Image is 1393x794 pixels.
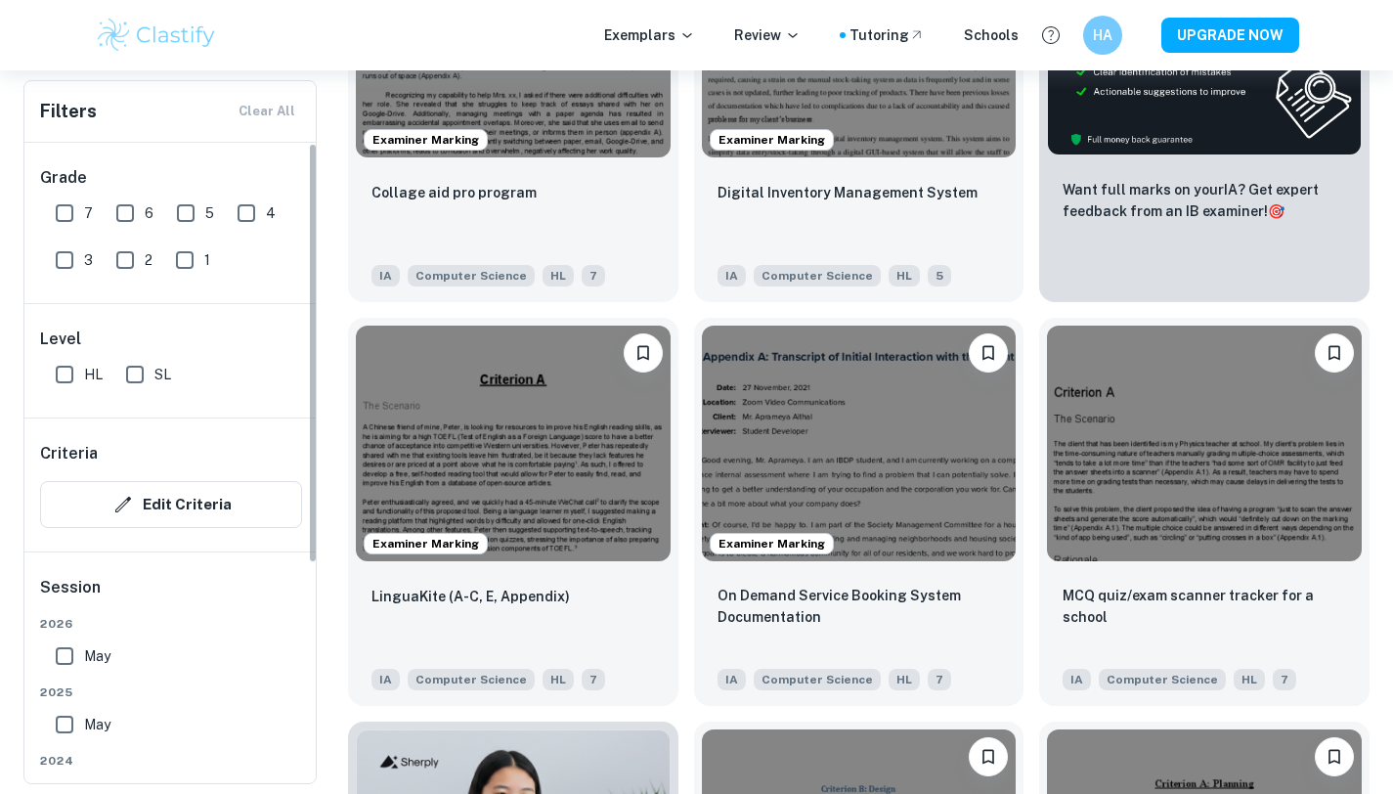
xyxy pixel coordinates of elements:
[371,669,400,690] span: IA
[356,326,671,561] img: Computer Science IA example thumbnail: LinguaKite (A-C, E, Appendix)
[694,318,1024,706] a: Examiner MarkingBookmarkOn Demand Service Booking System DocumentationIAComputer ScienceHL7
[543,669,574,690] span: HL
[40,442,98,465] h6: Criteria
[964,24,1019,46] a: Schools
[84,645,110,667] span: May
[95,16,219,55] img: Clastify logo
[1268,203,1284,219] span: 🎯
[84,364,103,385] span: HL
[928,265,951,287] span: 5
[604,24,695,46] p: Exemplars
[1063,585,1346,628] p: MCQ quiz/exam scanner tracker for a school
[543,265,574,287] span: HL
[145,202,153,224] span: 6
[1063,179,1346,222] p: Want full marks on your IA ? Get expert feedback from an IB examiner!
[1047,326,1362,561] img: Computer Science IA example thumbnail: MCQ quiz/exam scanner tracker for a scho
[40,98,97,125] h6: Filters
[145,249,152,271] span: 2
[718,265,746,287] span: IA
[371,265,400,287] span: IA
[1034,19,1067,52] button: Help and Feedback
[711,131,833,149] span: Examiner Marking
[754,669,881,690] span: Computer Science
[1039,318,1370,706] a: BookmarkMCQ quiz/exam scanner tracker for a schoolIAComputer ScienceHL7
[711,535,833,552] span: Examiner Marking
[969,737,1008,776] button: Bookmark
[1091,24,1113,46] h6: HA
[40,481,302,528] button: Edit Criteria
[718,585,1001,628] p: On Demand Service Booking System Documentation
[718,182,978,203] p: Digital Inventory Management System
[1099,669,1226,690] span: Computer Science
[40,166,302,190] h6: Grade
[1315,737,1354,776] button: Bookmark
[84,202,93,224] span: 7
[371,586,570,607] p: LinguaKite (A-C, E, Appendix)
[40,752,302,770] span: 2024
[84,714,110,735] span: May
[154,364,171,385] span: SL
[371,182,537,203] p: Collage aid pro program
[1273,669,1296,690] span: 7
[1315,333,1354,373] button: Bookmark
[40,576,302,615] h6: Session
[928,669,951,690] span: 7
[582,669,605,690] span: 7
[365,535,487,552] span: Examiner Marking
[889,265,920,287] span: HL
[582,265,605,287] span: 7
[40,684,302,701] span: 2025
[408,265,535,287] span: Computer Science
[1083,16,1122,55] button: HA
[40,615,302,633] span: 2026
[754,265,881,287] span: Computer Science
[702,326,1017,561] img: Computer Science IA example thumbnail: On Demand Service Booking System Documen
[365,131,487,149] span: Examiner Marking
[734,24,801,46] p: Review
[266,202,276,224] span: 4
[1063,669,1091,690] span: IA
[408,669,535,690] span: Computer Science
[348,318,678,706] a: Examiner MarkingBookmarkLinguaKite (A-C, E, Appendix)IAComputer ScienceHL7
[718,669,746,690] span: IA
[204,249,210,271] span: 1
[1234,669,1265,690] span: HL
[84,249,93,271] span: 3
[969,333,1008,373] button: Bookmark
[205,202,214,224] span: 5
[624,333,663,373] button: Bookmark
[889,669,920,690] span: HL
[40,328,302,351] h6: Level
[849,24,925,46] a: Tutoring
[1161,18,1299,53] button: UPGRADE NOW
